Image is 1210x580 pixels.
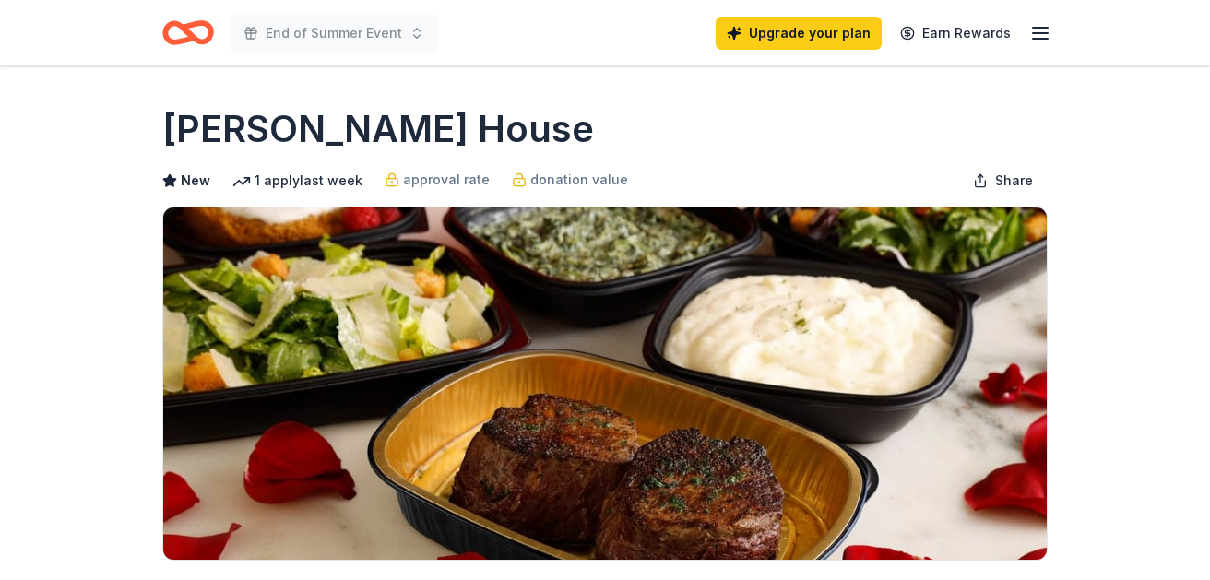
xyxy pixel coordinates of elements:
[385,169,490,191] a: approval rate
[716,17,882,50] a: Upgrade your plan
[229,15,439,52] button: End of Summer Event
[889,17,1022,50] a: Earn Rewards
[995,170,1033,192] span: Share
[232,170,362,192] div: 1 apply last week
[162,11,214,54] a: Home
[162,103,594,155] h1: [PERSON_NAME] House
[403,169,490,191] span: approval rate
[181,170,210,192] span: New
[512,169,628,191] a: donation value
[266,22,402,44] span: End of Summer Event
[958,162,1048,199] button: Share
[163,207,1047,560] img: Image for Ruth's Chris Steak House
[530,169,628,191] span: donation value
